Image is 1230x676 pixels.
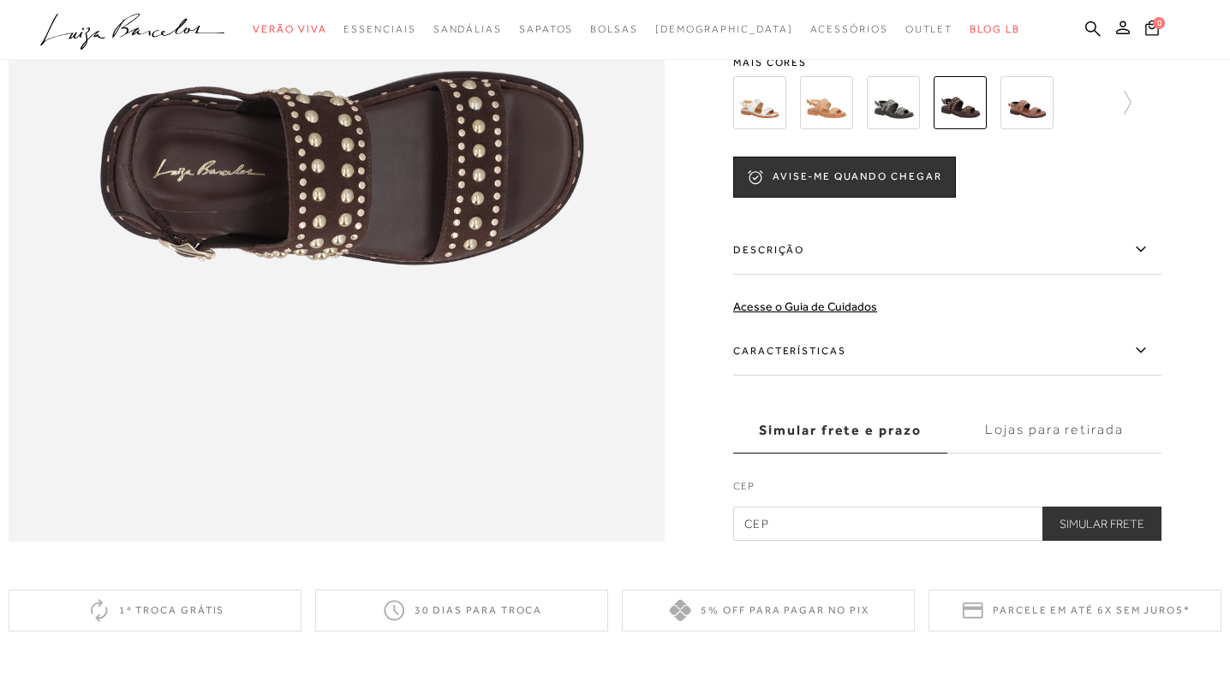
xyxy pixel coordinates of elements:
a: Acesse o Guia de Cuidados [733,299,877,313]
span: Acessórios [810,23,888,35]
span: Outlet [905,23,953,35]
img: SANDÁLIA EM COBRA METALIZADA PRATA COM MULTI REBITES [733,76,786,129]
div: 30 dias para troca [315,590,608,632]
a: noSubCategoriesText [655,14,793,45]
span: Bolsas [590,23,638,35]
input: CEP [733,507,1161,542]
a: categoryNavScreenReaderText [343,14,415,45]
a: BLOG LB [970,14,1019,45]
a: categoryNavScreenReaderText [253,14,326,45]
span: Sapatos [519,23,573,35]
label: Características [733,326,1161,376]
img: SANDÁLIA RASTEIRA EM CAMURÇA CAFÉ COM REBITES DOURADOS [934,76,987,129]
a: categoryNavScreenReaderText [519,14,573,45]
span: Mais cores [733,57,1161,68]
span: Sandálias [433,23,502,35]
img: SANDÁLIA RASTEIRA EM CAMURÇA CARAMELO COM REBITES DOURADOS [1000,76,1054,129]
button: Simular Frete [1042,507,1161,542]
span: BLOG LB [970,23,1019,35]
div: 5% off para pagar no PIX [622,590,915,632]
div: 1ª troca grátis [9,590,302,632]
div: Parcele em até 6x sem juros* [928,590,1221,632]
label: Descrição [733,225,1161,275]
img: SANDÁLIA EM COURO PRETO COM MULTI REBITES [867,76,920,129]
label: CEP [733,478,1161,502]
span: Verão Viva [253,23,326,35]
span: 0 [1153,17,1165,29]
a: categoryNavScreenReaderText [810,14,888,45]
a: categoryNavScreenReaderText [905,14,953,45]
a: categoryNavScreenReaderText [433,14,502,45]
span: Essenciais [343,23,415,35]
button: AVISE-ME QUANDO CHEGAR [733,157,956,198]
span: [DEMOGRAPHIC_DATA] [655,23,793,35]
label: Simular frete e prazo [733,407,947,454]
label: Lojas para retirada [947,407,1161,454]
a: categoryNavScreenReaderText [590,14,638,45]
img: SANDÁLIA EM COURO CARAMELO COM MULTI REBITES [800,76,853,129]
button: 0 [1140,19,1164,42]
